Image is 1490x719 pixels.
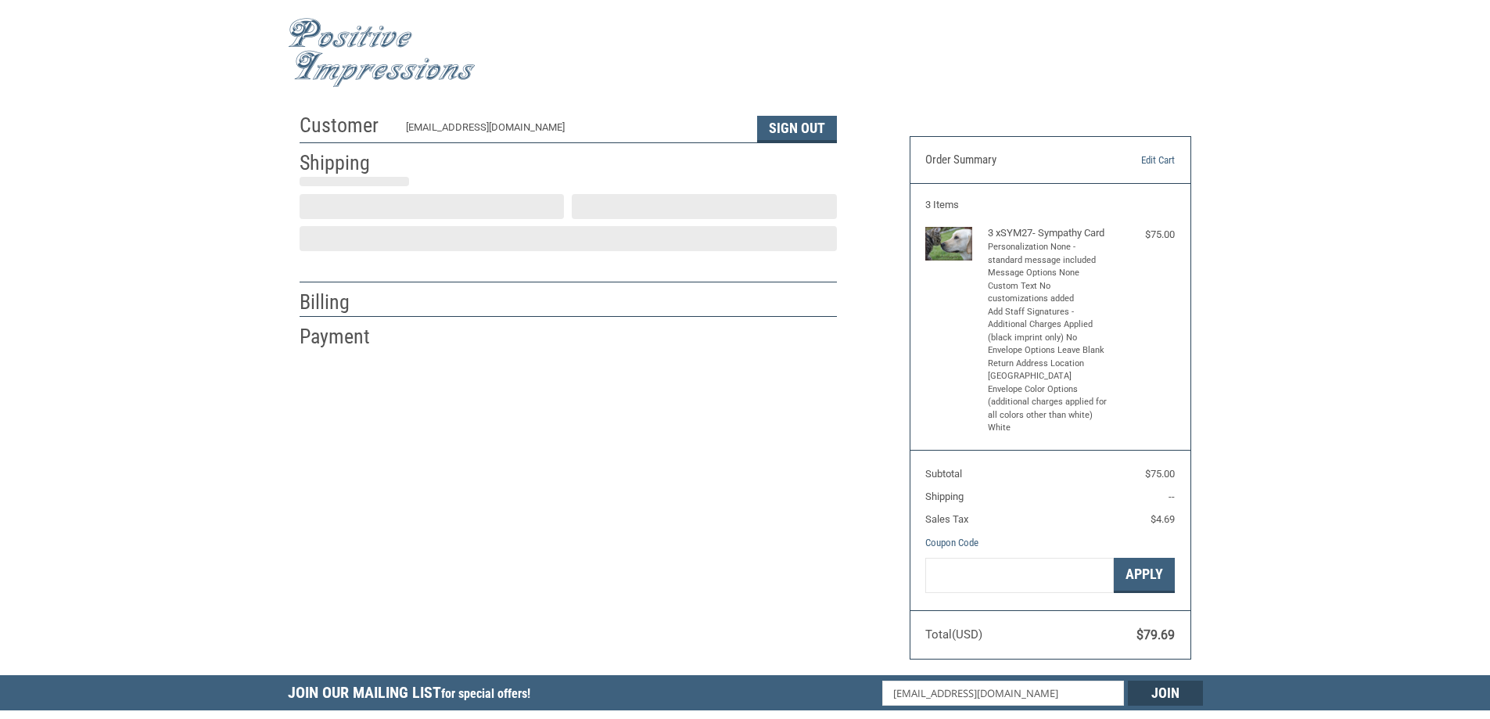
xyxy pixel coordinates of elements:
[988,383,1109,435] li: Envelope Color Options (additional charges applied for all colors other than white) White
[1145,468,1175,480] span: $75.00
[300,324,391,350] h2: Payment
[1114,558,1175,593] button: Apply
[925,513,968,525] span: Sales Tax
[1151,513,1175,525] span: $4.69
[882,681,1124,706] input: Email
[988,227,1109,239] h4: 3 x SYM27- Sympathy Card
[988,306,1109,345] li: Add Staff Signatures - Additional Charges Applied (black imprint only) No
[925,153,1095,168] h3: Order Summary
[1136,627,1175,642] span: $79.69
[300,150,391,176] h2: Shipping
[988,241,1109,267] li: Personalization None - standard message included
[925,627,982,642] span: Total (USD)
[925,199,1175,211] h3: 3 Items
[288,18,476,88] img: Positive Impressions
[1169,491,1175,502] span: --
[988,358,1109,383] li: Return Address Location [GEOGRAPHIC_DATA]
[925,537,978,548] a: Coupon Code
[925,558,1114,593] input: Gift Certificate or Coupon Code
[925,468,962,480] span: Subtotal
[757,116,837,142] button: Sign Out
[1095,153,1175,168] a: Edit Cart
[406,120,741,142] div: [EMAIL_ADDRESS][DOMAIN_NAME]
[988,267,1109,280] li: Message Options None
[300,289,391,315] h2: Billing
[1128,681,1203,706] input: Join
[988,280,1109,306] li: Custom Text No customizations added
[288,675,538,715] h5: Join Our Mailing List
[988,344,1109,358] li: Envelope Options Leave Blank
[925,491,964,502] span: Shipping
[441,686,530,701] span: for special offers!
[1112,227,1175,243] div: $75.00
[300,113,391,138] h2: Customer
